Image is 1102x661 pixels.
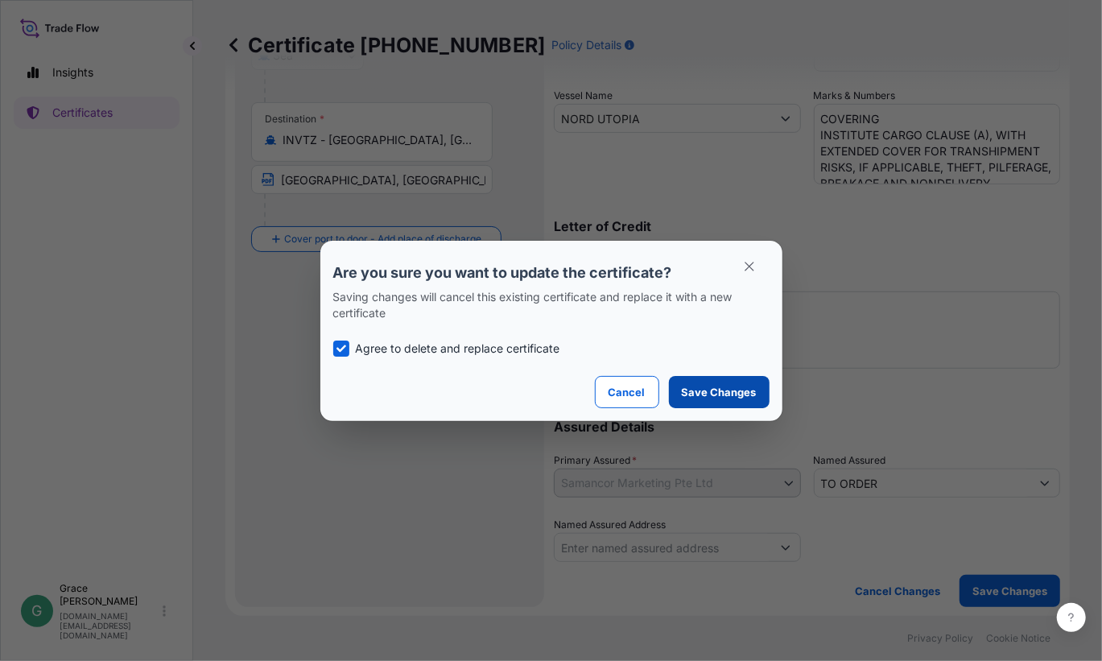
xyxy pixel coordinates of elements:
[609,384,646,400] p: Cancel
[333,263,770,283] p: Are you sure you want to update the certificate?
[595,376,659,408] button: Cancel
[682,384,757,400] p: Save Changes
[333,289,770,321] p: Saving changes will cancel this existing certificate and replace it with a new certificate
[669,376,770,408] button: Save Changes
[356,341,560,357] p: Agree to delete and replace certificate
